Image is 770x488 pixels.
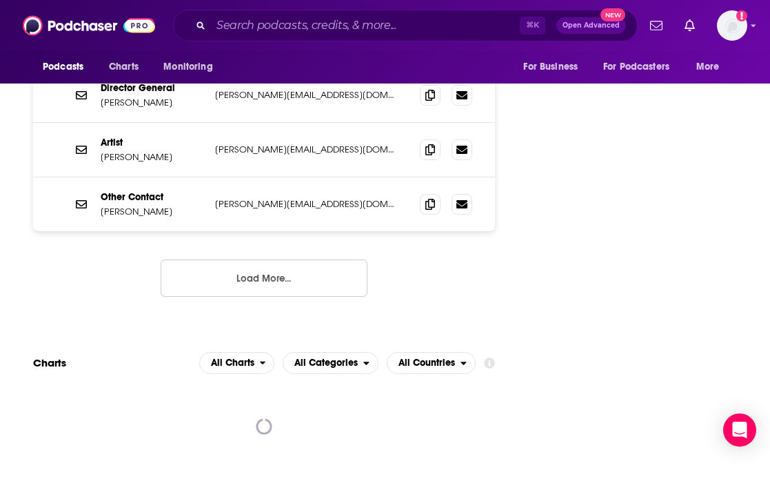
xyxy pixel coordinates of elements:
button: open menu [687,54,737,80]
button: open menu [514,54,595,80]
span: All Categories [294,358,358,368]
button: open menu [199,352,275,374]
h2: Countries [387,352,476,374]
svg: Add a profile image [736,10,747,21]
div: Open Intercom Messenger [723,413,756,447]
button: open menu [594,54,689,80]
div: Search podcasts, credits, & more... [173,10,638,41]
p: Other Contact [101,191,204,203]
p: [PERSON_NAME] [101,151,204,163]
p: [PERSON_NAME][EMAIL_ADDRESS][DOMAIN_NAME] [215,198,398,210]
button: open menu [387,352,476,374]
button: open menu [154,54,230,80]
img: User Profile [717,10,747,41]
span: New [600,8,625,21]
p: Director General [101,82,204,94]
button: Show profile menu [717,10,747,41]
p: Artist [101,137,204,148]
button: open menu [33,54,101,80]
img: Podchaser - Follow, Share and Rate Podcasts [23,12,155,39]
h2: Platforms [199,352,275,374]
span: For Podcasters [603,57,669,77]
p: [PERSON_NAME] [101,97,204,108]
a: Show notifications dropdown [679,14,700,37]
h2: Charts [33,356,66,369]
span: Logged in as julietmartinBBC [717,10,747,41]
span: More [696,57,720,77]
span: For Business [523,57,578,77]
p: [PERSON_NAME][EMAIL_ADDRESS][DOMAIN_NAME] [215,89,398,101]
span: All Charts [211,358,254,368]
input: Search podcasts, credits, & more... [211,14,520,37]
span: ⌘ K [520,17,545,35]
span: All Countries [398,358,455,368]
a: Charts [100,54,147,80]
p: [PERSON_NAME] [101,206,204,217]
span: Monitoring [163,57,212,77]
span: Open Advanced [563,22,620,29]
button: Open AdvancedNew [556,17,626,34]
p: [PERSON_NAME][EMAIL_ADDRESS][DOMAIN_NAME] [215,144,398,155]
a: Show notifications dropdown [645,14,668,37]
span: Podcasts [43,57,83,77]
span: Charts [109,57,139,77]
button: open menu [283,352,378,374]
h2: Categories [283,352,378,374]
button: Load More... [161,260,367,297]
